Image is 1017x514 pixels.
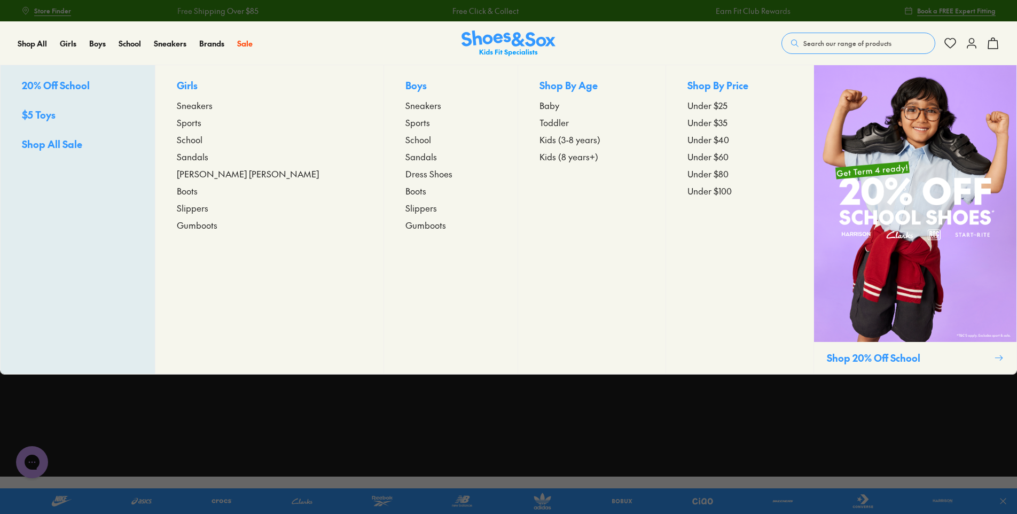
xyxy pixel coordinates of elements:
[177,133,202,146] span: School
[405,78,496,95] p: Boys
[405,116,430,129] span: Sports
[405,99,441,112] span: Sneakers
[177,99,213,112] span: Sneakers
[405,201,496,214] a: Slippers
[177,167,363,180] a: [PERSON_NAME] [PERSON_NAME]
[687,133,729,146] span: Under $40
[687,184,792,197] a: Under $100
[199,38,224,49] a: Brands
[687,150,792,163] a: Under $60
[177,201,208,214] span: Slippers
[119,38,141,49] a: School
[539,99,644,112] a: Baby
[405,116,496,129] a: Sports
[405,133,431,146] span: School
[539,133,644,146] a: Kids (3-8 years)
[687,184,732,197] span: Under $100
[733,5,815,17] a: Free Shipping Over $85
[827,351,990,365] p: Shop 20% Off School
[237,38,253,49] a: Sale
[917,6,996,15] span: Book a FREE Expert Fitting
[539,133,600,146] span: Kids (3-8 years)
[89,38,106,49] a: Boys
[539,150,644,163] a: Kids (8 years+)
[405,99,496,112] a: Sneakers
[177,219,363,231] a: Gumboots
[177,116,201,129] span: Sports
[405,150,496,163] a: Sandals
[177,116,363,129] a: Sports
[405,219,496,231] a: Gumboots
[539,116,644,129] a: Toddler
[687,167,792,180] a: Under $80
[687,133,792,146] a: Under $40
[177,184,363,197] a: Boots
[904,1,996,20] a: Book a FREE Expert Fitting
[687,99,792,112] a: Under $25
[177,201,363,214] a: Slippers
[177,150,208,163] span: Sandals
[22,78,134,95] a: 20% Off School
[803,38,891,48] span: Search our range of products
[177,99,363,112] a: Sneakers
[177,219,217,231] span: Gumboots
[22,107,134,124] a: $5 Toys
[22,137,134,153] a: Shop All Sale
[60,38,76,49] a: Girls
[687,99,727,112] span: Under $25
[469,5,544,17] a: Earn Fit Club Rewards
[22,79,90,92] span: 20% Off School
[405,219,446,231] span: Gumboots
[405,167,496,180] a: Dress Shoes
[687,167,729,180] span: Under $80
[177,78,363,95] p: Girls
[177,133,363,146] a: School
[539,116,569,129] span: Toddler
[781,33,935,54] button: Search our range of products
[687,116,727,129] span: Under $35
[687,150,729,163] span: Under $60
[405,167,452,180] span: Dress Shoes
[177,184,198,197] span: Boots
[539,78,644,95] p: Shop By Age
[34,6,71,15] span: Store Finder
[405,201,437,214] span: Slippers
[22,108,56,121] span: $5 Toys
[154,38,186,49] a: Sneakers
[21,1,71,20] a: Store Finder
[461,30,556,57] img: SNS_Logo_Responsive.svg
[206,5,272,17] a: Free Click & Collect
[687,78,792,95] p: Shop By Price
[405,133,496,146] a: School
[539,150,598,163] span: Kids (8 years+)
[177,167,319,180] span: [PERSON_NAME] [PERSON_NAME]
[405,184,496,197] a: Boots
[461,30,556,57] a: Shoes & Sox
[405,184,426,197] span: Boots
[177,150,363,163] a: Sandals
[22,137,82,151] span: Shop All Sale
[539,99,559,112] span: Baby
[687,116,792,129] a: Under $35
[813,65,1016,374] a: Shop 20% Off School
[11,442,53,482] iframe: Gorgias live chat messenger
[405,150,437,163] span: Sandals
[18,38,47,49] a: Shop All
[814,65,1016,342] img: SCHOOLPROMO_COLLECTION.png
